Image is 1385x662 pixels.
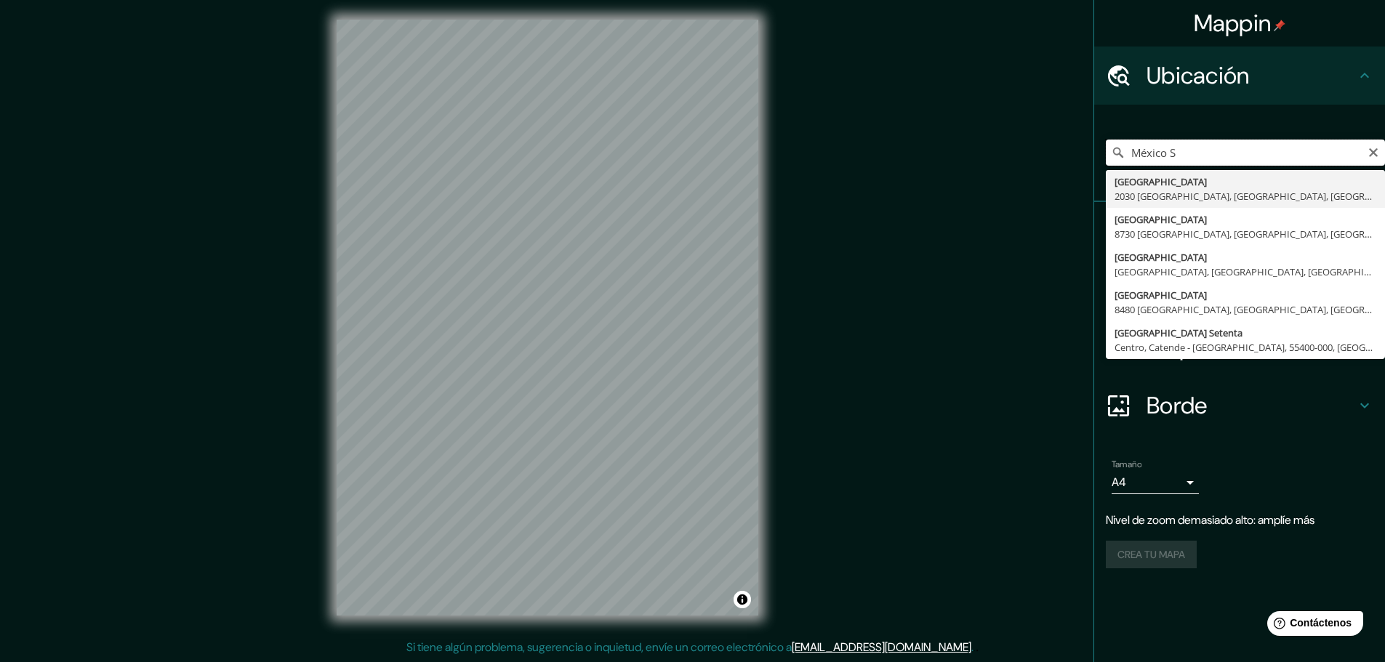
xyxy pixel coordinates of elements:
[1106,512,1314,528] font: Nivel de zoom demasiado alto: amplíe más
[1194,8,1272,39] font: Mappin
[1094,318,1385,376] div: Disposición
[1106,140,1385,166] input: Elige tu ciudad o zona
[1368,145,1379,158] button: Claro
[1115,288,1207,302] font: [GEOGRAPHIC_DATA]
[1094,47,1385,105] div: Ubicación
[1112,471,1199,494] div: A4
[1112,475,1126,490] font: A4
[1147,390,1208,421] font: Borde
[976,639,979,655] font: .
[337,20,758,615] canvas: Mapa
[1115,251,1207,264] font: [GEOGRAPHIC_DATA]
[1094,376,1385,435] div: Borde
[734,591,751,608] button: Activar o desactivar atribución
[971,639,973,655] font: .
[1115,175,1207,188] font: [GEOGRAPHIC_DATA]
[1094,202,1385,260] div: Patas
[1094,260,1385,318] div: Estilo
[1112,459,1141,470] font: Tamaño
[1256,605,1369,646] iframe: Lanzador de widgets de ayuda
[1147,60,1250,91] font: Ubicación
[792,639,971,655] a: [EMAIL_ADDRESS][DOMAIN_NAME]
[1274,20,1285,31] img: pin-icon.png
[973,639,976,655] font: .
[406,639,792,655] font: Si tiene algún problema, sugerencia o inquietud, envíe un correo electrónico a
[1115,213,1207,226] font: [GEOGRAPHIC_DATA]
[1115,326,1243,339] font: [GEOGRAPHIC_DATA] Setenta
